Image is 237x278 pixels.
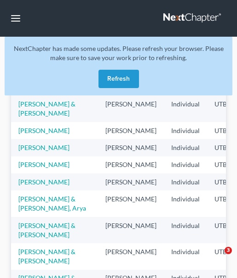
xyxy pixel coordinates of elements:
[164,190,207,217] td: Individual
[98,70,139,88] button: Refresh
[98,95,164,122] td: [PERSON_NAME]
[164,217,207,243] td: Individual
[206,247,228,269] iframe: Intercom live chat
[225,247,232,254] span: 3
[18,127,69,134] a: [PERSON_NAME]
[18,248,75,265] a: [PERSON_NAME] & [PERSON_NAME]
[18,144,69,151] a: [PERSON_NAME]
[18,178,69,186] a: [PERSON_NAME]
[18,222,75,239] a: [PERSON_NAME] & [PERSON_NAME]
[164,139,207,156] td: Individual
[98,156,164,173] td: [PERSON_NAME]
[98,122,164,139] td: [PERSON_NAME]
[98,173,164,190] td: [PERSON_NAME]
[14,44,224,61] span: NextChapter has made some updates. Please refresh your browser. Please make sure to save your wor...
[164,122,207,139] td: Individual
[18,195,86,212] a: [PERSON_NAME] & [PERSON_NAME], Arya
[164,95,207,122] td: Individual
[18,161,69,168] a: [PERSON_NAME]
[164,156,207,173] td: Individual
[164,173,207,190] td: Individual
[98,139,164,156] td: [PERSON_NAME]
[98,243,164,269] td: [PERSON_NAME]
[164,243,207,269] td: Individual
[98,217,164,243] td: [PERSON_NAME]
[98,190,164,217] td: [PERSON_NAME]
